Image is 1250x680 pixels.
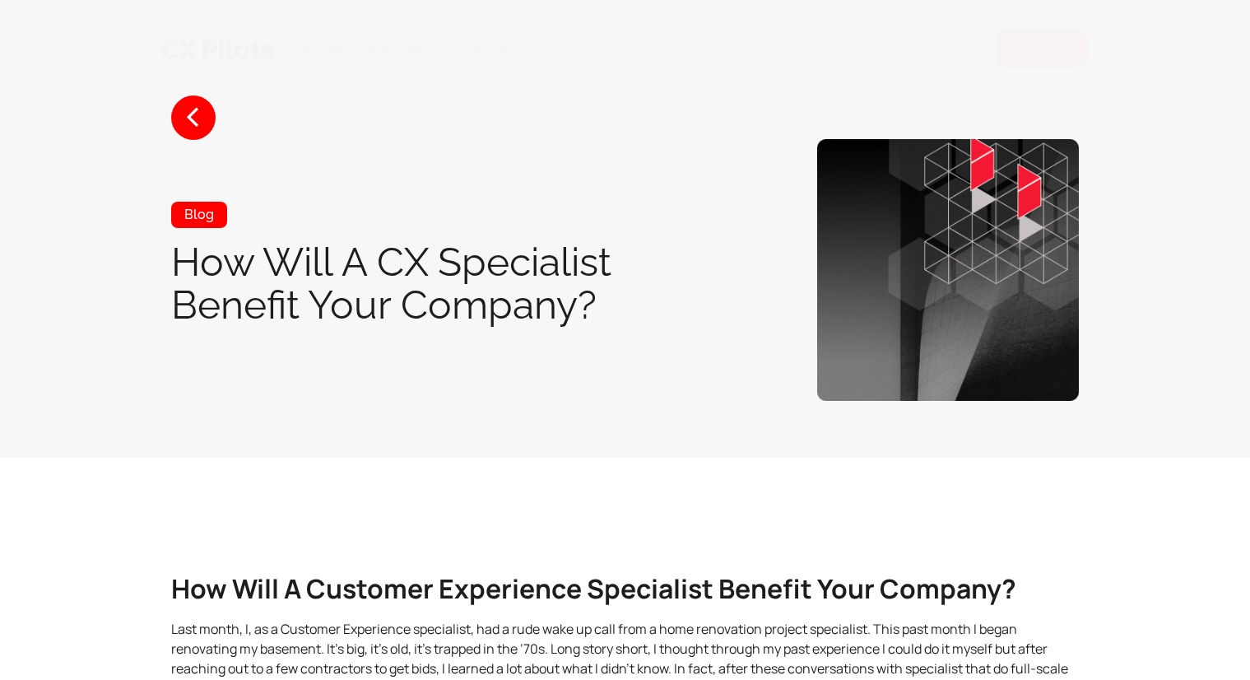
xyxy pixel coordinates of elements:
div: Blog [171,202,227,228]
h1: How Will A CX Specialist Benefit Your Company? [171,240,685,326]
a: Our Work [441,41,508,56]
strong: How Will A Customer Experience Specialist Benefit Your Company? [171,571,1016,607]
div: Resources [360,37,425,60]
a: < [171,95,216,140]
div: Resources [360,21,425,77]
div: Services [291,21,343,77]
a: Contact Us [995,29,1089,68]
div: Services [291,37,343,60]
